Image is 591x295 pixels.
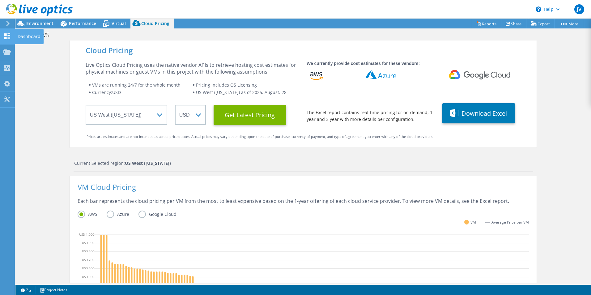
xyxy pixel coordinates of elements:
[17,286,36,294] a: 2
[470,219,476,226] span: VM
[491,219,529,226] span: Average Price per VM
[82,266,94,270] text: USD 600
[78,184,529,198] div: VM Cloud Pricing
[307,109,435,123] div: The Excel report contains real-time pricing for on-demand, 1 year and 3 year with more details pe...
[526,19,555,28] a: Export
[26,20,53,26] span: Environment
[82,241,94,245] text: USD 900
[214,105,286,125] button: Get Latest Pricing
[501,19,526,28] a: Share
[78,211,107,218] label: AWS
[87,133,520,140] div: Prices are estimates and are not intended as actual price quotes. Actual prices may vary dependin...
[15,29,44,44] div: Dashboard
[79,232,94,236] text: USD 1,000
[141,20,169,26] span: Cloud Pricing
[574,4,584,14] span: JV
[92,89,121,95] span: Currency: USD
[112,20,126,26] span: Virtual
[442,103,515,123] button: Download Excel
[69,20,96,26] span: Performance
[92,82,181,88] span: VMs are running 24/7 for the whole month
[82,249,94,253] text: USD 800
[307,61,420,66] strong: We currently provide cost estimates for these vendors:
[125,160,171,166] strong: US West ([US_STATE])
[138,211,186,218] label: Google Cloud
[78,198,529,211] div: Each bar represents the cloud pricing per VM from the most to least expensive based on the 1-year...
[82,257,94,262] text: USD 700
[472,19,501,28] a: Reports
[536,6,541,12] svg: \n
[36,286,72,294] a: Project Notes
[82,274,94,279] text: USD 500
[555,19,583,28] a: More
[86,62,299,75] div: Live Optics Cloud Pricing uses the native vendor APIs to retrieve hosting cost estimates for phys...
[74,160,533,167] div: Current Selected region:
[196,89,287,95] span: US West ([US_STATE]) as of 2025, August, 28
[196,82,257,88] span: Pricing includes OS Licensing
[86,47,521,54] div: Cloud Pricing
[107,211,138,218] label: Azure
